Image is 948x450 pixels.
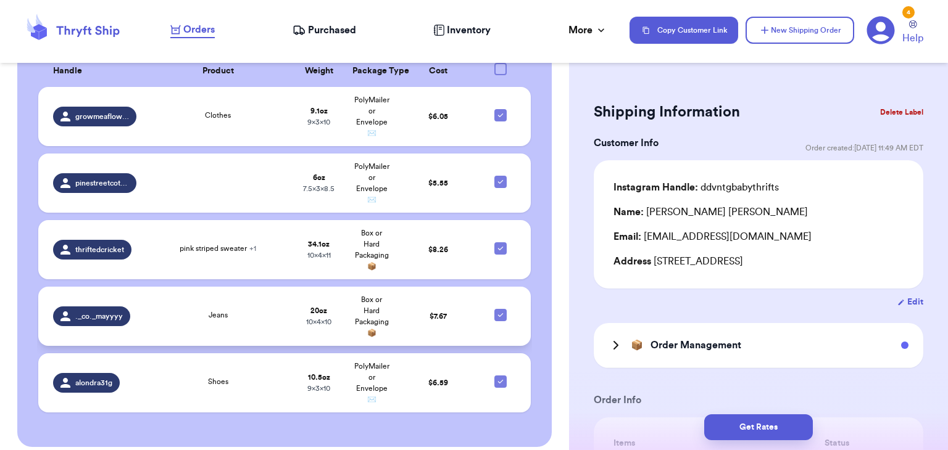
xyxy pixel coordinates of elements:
[902,6,915,18] div: 4
[354,163,389,203] span: PolyMailer or Envelope ✉️
[430,313,447,320] span: $ 7.67
[75,311,123,321] span: ._co._mayyyy
[180,245,256,252] span: pink striped sweater
[75,245,124,255] span: thriftedcricket
[208,378,228,385] span: Shoes
[568,23,607,38] div: More
[398,55,478,87] th: Cost
[704,414,813,440] button: Get Rates
[746,17,854,44] button: New Shipping Order
[651,338,741,353] h3: Order Management
[613,207,644,217] span: Name:
[902,31,923,46] span: Help
[805,143,923,153] span: Order created: [DATE] 11:49 AM EDT
[310,307,327,314] strong: 20 oz
[631,338,643,353] span: 📦
[308,374,330,381] strong: 10.5 oz
[354,96,389,137] span: PolyMailer or Envelope ✉️
[345,55,398,87] th: Package Type
[355,296,389,337] span: Box or Hard Packaging 📦
[355,229,389,270] span: Box or Hard Packaging 📦
[293,55,346,87] th: Weight
[303,185,335,192] span: 7.5 x 3 x 8.5
[75,378,112,388] span: alondra31g
[75,112,130,121] span: growmeaflower
[308,23,356,38] span: Purchased
[293,23,356,38] a: Purchased
[613,229,904,244] div: [EMAIL_ADDRESS][DOMAIN_NAME]
[209,311,228,319] span: Jeans
[897,296,923,308] button: Edit
[613,254,904,269] div: [STREET_ADDRESS]
[613,205,808,219] div: [PERSON_NAME] [PERSON_NAME]
[310,107,328,115] strong: 9.1 oz
[613,182,698,192] span: Instagram Handle:
[306,318,331,325] span: 10 x 4 x 10
[594,102,740,122] h2: Shipping Information
[313,174,325,181] strong: 6 oz
[354,362,389,403] span: PolyMailer or Envelope ✉️
[249,245,256,252] span: + 1
[308,240,330,248] strong: 34.1 oz
[630,17,738,44] button: Copy Customer Link
[428,113,448,120] span: $ 6.05
[447,23,491,38] span: Inventory
[205,112,231,119] span: Clothes
[428,246,448,253] span: $ 8.26
[307,118,330,126] span: 9 x 3 x 10
[53,65,82,78] span: Handle
[875,99,928,126] button: Delete Label
[144,55,292,87] th: Product
[428,179,448,187] span: $ 5.55
[75,178,130,188] span: pinestreetcottons
[594,393,923,407] h3: Order Info
[613,180,779,195] div: ddvntgbabythrifts
[613,256,651,266] span: Address
[902,20,923,46] a: Help
[594,136,659,150] h3: Customer Info
[867,16,895,44] a: 4
[433,23,491,38] a: Inventory
[170,22,215,38] a: Orders
[183,22,215,37] span: Orders
[307,385,330,392] span: 9 x 3 x 10
[307,252,331,259] span: 10 x 4 x 11
[428,379,448,387] span: $ 6.59
[613,232,641,242] span: Email:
